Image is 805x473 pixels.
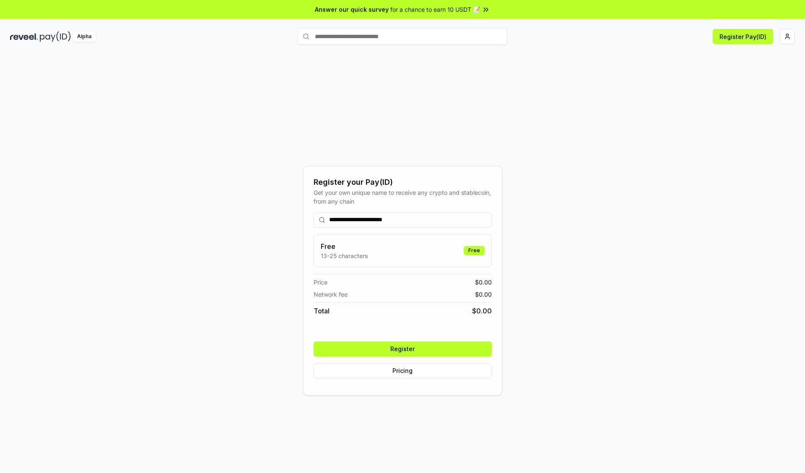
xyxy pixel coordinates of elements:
[314,363,492,378] button: Pricing
[40,31,71,42] img: pay_id
[314,290,348,299] span: Network fee
[315,5,389,14] span: Answer our quick survey
[314,306,330,316] span: Total
[472,306,492,316] span: $ 0.00
[390,5,480,14] span: for a chance to earn 10 USDT 📝
[314,188,492,206] div: Get your own unique name to receive any crypto and stablecoin, from any chain
[321,241,368,251] h3: Free
[10,31,38,42] img: reveel_dark
[314,341,492,357] button: Register
[314,278,327,287] span: Price
[475,278,492,287] span: $ 0.00
[713,29,773,44] button: Register Pay(ID)
[314,176,492,188] div: Register your Pay(ID)
[73,31,96,42] div: Alpha
[321,251,368,260] p: 13-25 characters
[475,290,492,299] span: $ 0.00
[464,246,485,255] div: Free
